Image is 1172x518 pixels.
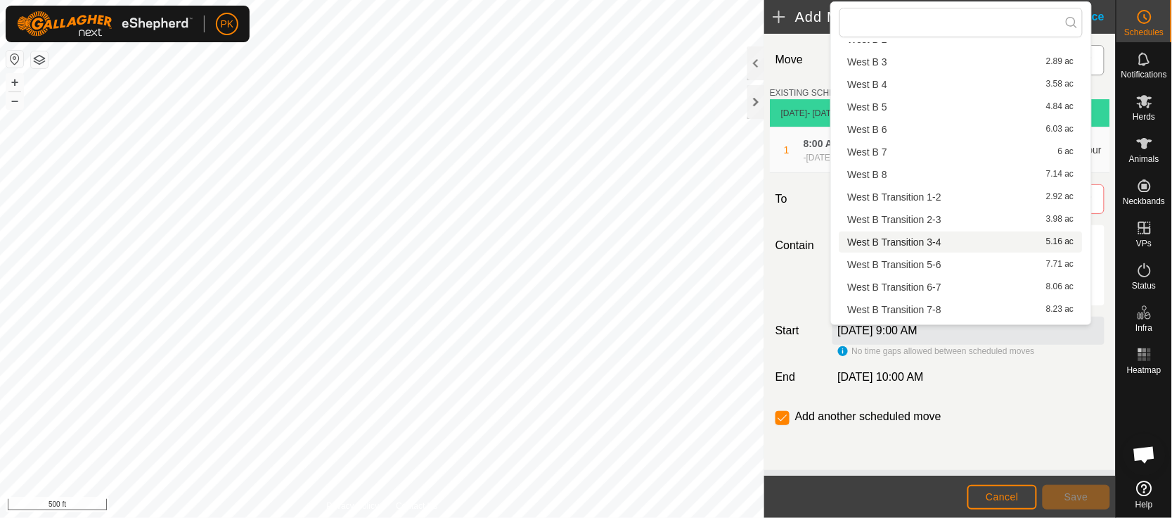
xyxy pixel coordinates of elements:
li: West B Transition 5-6 [839,254,1083,275]
h2: Add Move [773,8,1045,25]
span: 8:00 AM [804,138,841,149]
span: West B Transition 1-2 [848,192,942,202]
span: [DATE] 10:00 AM [838,371,924,383]
span: West B Transition 6-7 [848,282,942,292]
span: Infra [1135,324,1152,332]
li: West B Transition 1-2 [839,187,1083,208]
span: West B Transition 2-3 [848,215,942,225]
span: 6.03 ac [1047,125,1074,134]
span: [DATE] 9:00 AM [806,153,866,163]
span: West B 6 [848,125,888,134]
li: West B 8 [839,164,1083,185]
span: 5.16 ac [1047,237,1074,247]
li: West B 5 [839,96,1083,118]
span: West B Transition 3-4 [848,237,942,247]
span: West B 2 [848,34,888,44]
div: Open chat [1123,434,1166,476]
span: West B 4 [848,80,888,89]
li: West B 7 [839,141,1083,163]
span: Status [1132,282,1156,290]
a: Contact Us [396,500,437,512]
span: 8.06 ac [1047,282,1074,292]
img: Gallagher Logo [17,11,193,37]
div: - [804,151,866,164]
span: 3.98 ac [1047,215,1074,225]
span: Cancel [986,491,1019,503]
span: 3.58 ac [1047,80,1074,89]
span: [DATE] [781,108,808,118]
li: West B Transition 3-4 [839,232,1083,253]
span: Herds [1133,113,1155,121]
button: Reset Map [6,51,23,68]
span: West B Transition 7-8 [848,305,942,315]
span: PK [221,17,234,32]
label: EXISTING SCHEDULES [770,87,863,99]
span: 7.14 ac [1047,170,1074,179]
a: Help [1116,475,1172,514]
label: Contain [770,237,827,254]
span: West B 7 [848,147,888,157]
li: West B 4 [839,74,1083,95]
span: 2.89 ac [1047,57,1074,67]
label: To [770,184,827,214]
span: West B 8 [848,170,888,179]
span: Notifications [1121,70,1167,79]
li: West B 3 [839,51,1083,72]
li: West B Transition 2-3 [839,209,1083,230]
span: Neckbands [1123,197,1165,206]
label: Add another scheduled move [795,411,941,422]
span: VPs [1136,239,1152,248]
span: Animals [1129,155,1159,163]
li: West B 6 [839,119,1083,140]
a: Privacy Policy [326,500,379,512]
span: 4.84 ac [1047,102,1074,112]
span: - [DATE] [808,108,839,118]
label: [DATE] 9:00 AM [838,324,918,336]
span: West B 3 [848,57,888,67]
span: West B Transition 5-6 [848,260,942,270]
span: 6 ac [1058,147,1074,157]
button: Cancel [967,485,1037,510]
button: Save [1043,485,1110,510]
span: 7.71 ac [1047,260,1074,270]
span: Save [1064,491,1088,503]
span: Help [1135,500,1153,509]
label: Start [770,322,827,339]
span: 1 [784,144,790,156]
li: West B Transition 7-8 [839,299,1083,320]
span: 2.92 ac [1047,192,1074,202]
button: Map Layers [31,51,48,68]
button: + [6,74,23,91]
span: No time gaps allowed between scheduled moves [852,346,1035,356]
li: West B Transition 6-7 [839,277,1083,298]
span: 8.23 ac [1047,305,1074,315]
li: YARD ONLY [839,322,1083,343]
span: Schedules [1124,28,1164,37]
label: Move [770,45,827,75]
span: Heatmap [1127,366,1161,374]
button: – [6,92,23,109]
label: End [770,369,827,386]
span: West B 5 [848,102,888,112]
